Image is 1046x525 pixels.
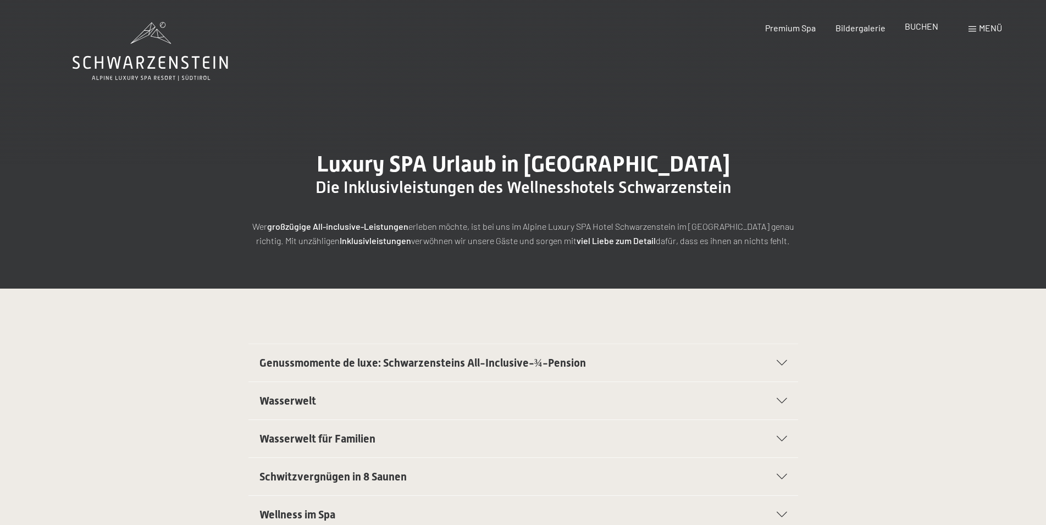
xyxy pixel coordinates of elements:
span: Genussmomente de luxe: Schwarzensteins All-Inclusive-¾-Pension [259,356,586,369]
strong: Inklusivleistungen [340,235,411,246]
span: Wasserwelt für Familien [259,432,375,445]
span: Wellness im Spa [259,508,335,521]
span: Schwitzvergnügen in 8 Saunen [259,470,407,483]
a: BUCHEN [905,21,938,31]
span: Luxury SPA Urlaub in [GEOGRAPHIC_DATA] [317,151,730,177]
span: Die Inklusivleistungen des Wellnesshotels Schwarzenstein [316,178,731,197]
span: Menü [979,23,1002,33]
strong: großzügige All-inclusive-Leistungen [267,221,408,231]
a: Premium Spa [765,23,816,33]
strong: viel Liebe zum Detail [577,235,656,246]
p: Wer erleben möchte, ist bei uns im Alpine Luxury SPA Hotel Schwarzenstein im [GEOGRAPHIC_DATA] ge... [248,219,798,247]
span: Wasserwelt [259,394,316,407]
a: Bildergalerie [835,23,885,33]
